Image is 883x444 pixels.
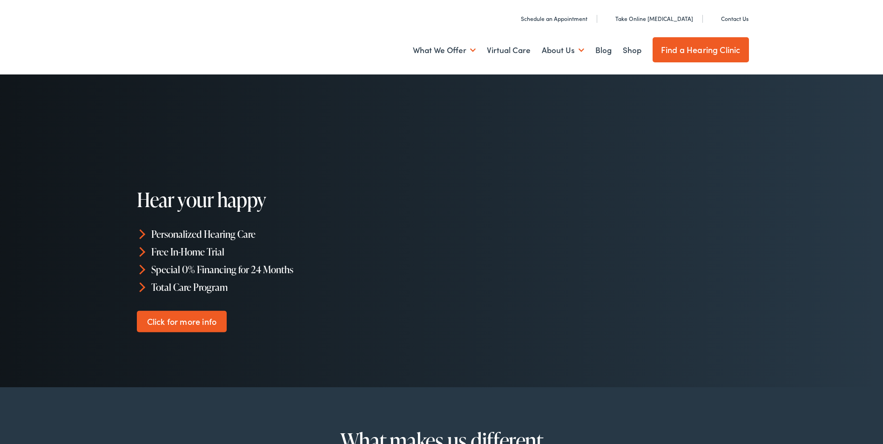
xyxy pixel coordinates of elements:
[137,261,446,278] li: Special 0% Financing for 24 Months
[487,33,531,67] a: Virtual Care
[542,33,584,67] a: About Us
[137,225,446,243] li: Personalized Hearing Care
[511,14,587,22] a: Schedule an Appointment
[595,33,612,67] a: Blog
[653,37,749,62] a: Find a Hearing Clinic
[137,189,420,210] h1: Hear your happy
[605,14,693,22] a: Take Online [MEDICAL_DATA]
[511,14,517,23] img: utility icon
[711,14,748,22] a: Contact Us
[137,243,446,261] li: Free In-Home Trial
[623,33,641,67] a: Shop
[711,14,717,23] img: utility icon
[413,33,476,67] a: What We Offer
[605,14,612,23] img: utility icon
[137,278,446,296] li: Total Care Program
[137,310,227,332] a: Click for more info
